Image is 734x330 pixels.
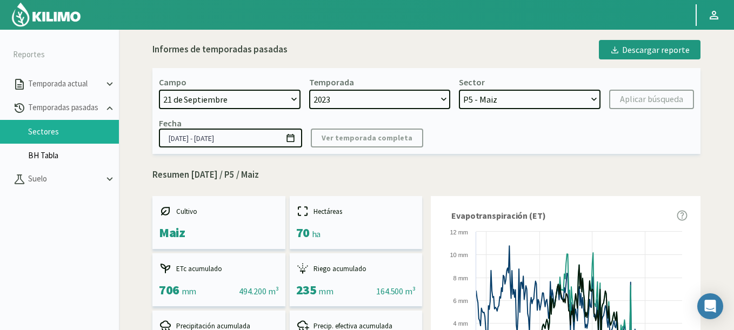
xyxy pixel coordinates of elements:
div: Descargar reporte [610,43,690,56]
p: Suelo [26,173,104,185]
span: Maiz [159,224,185,241]
div: Riego acumulado [296,262,416,275]
kil-mini-card: report-summary-cards.ACCUMULATED_ETC [152,253,285,306]
div: Sector [459,77,485,87]
div: Campo [159,77,186,87]
span: Evapotranspiración (ET) [451,209,546,222]
input: dd/mm/yyyy - dd/mm/yyyy [159,129,302,147]
div: Open Intercom Messenger [697,293,723,319]
span: 235 [296,281,317,298]
p: Resumen [DATE] / P5 / Maiz [152,168,700,182]
text: 10 mm [450,252,468,258]
text: 4 mm [453,320,469,327]
text: 8 mm [453,275,469,281]
div: Hectáreas [296,205,416,218]
img: Kilimo [11,2,82,28]
span: mm [182,286,196,297]
div: 164.500 m³ [376,285,416,298]
span: ha [312,228,321,239]
button: Descargar reporte [599,40,700,59]
div: Informes de temporadas pasadas [152,43,288,57]
p: Temporadas pasadas [26,102,104,114]
kil-mini-card: report-summary-cards.CROP [152,196,285,249]
text: 12 mm [450,229,468,235]
div: ETc acumulado [159,262,279,275]
kil-mini-card: report-summary-cards.HECTARES [290,196,423,249]
div: Fecha [159,118,182,129]
span: mm [318,286,333,297]
a: Sectores [28,127,119,137]
div: Temporada [309,77,354,87]
span: 706 [159,281,179,298]
p: Temporada actual [26,78,104,90]
span: 70 [296,224,310,241]
div: Cultivo [159,205,279,218]
a: BH Tabla [28,151,119,160]
kil-mini-card: report-summary-cards.ACCUMULATED_IRRIGATION [290,253,423,306]
text: 6 mm [453,298,469,304]
div: 494.200 m³ [239,285,278,298]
